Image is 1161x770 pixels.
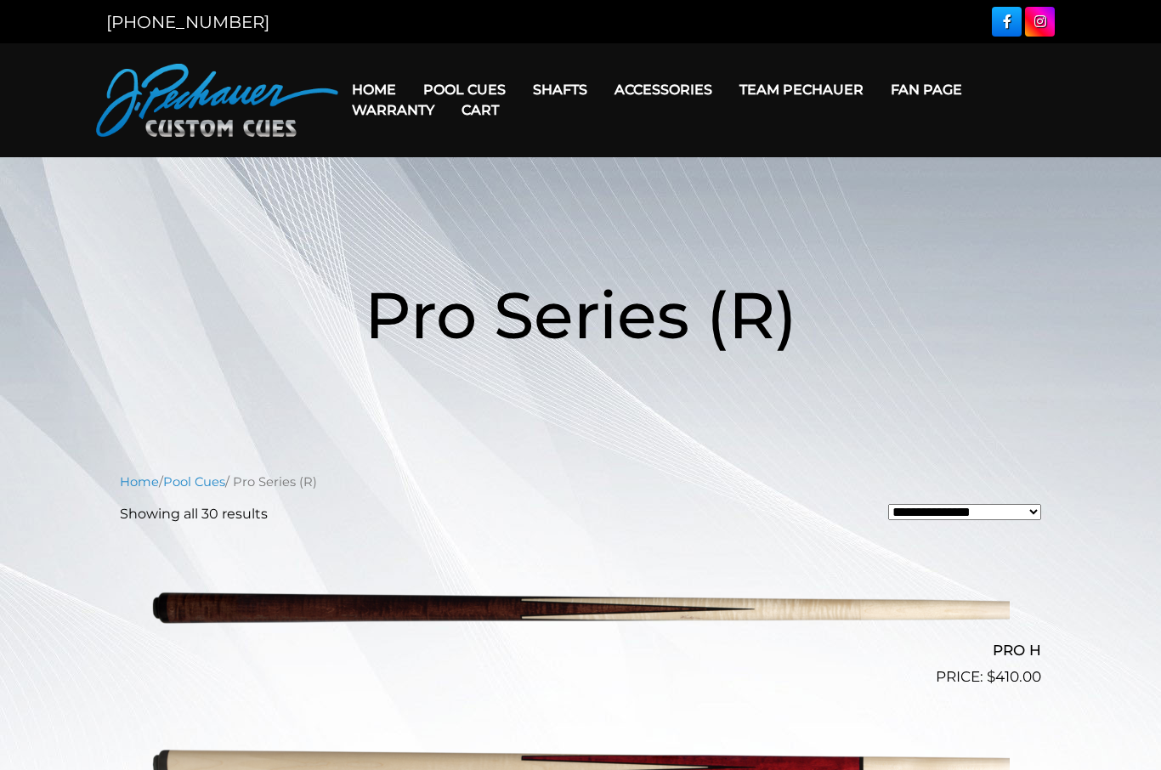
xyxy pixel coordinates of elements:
span: $ [987,668,995,685]
a: Warranty [338,88,448,132]
a: PRO H $410.00 [120,538,1041,688]
a: Home [120,474,159,490]
a: Fan Page [877,68,976,111]
nav: Breadcrumb [120,473,1041,491]
span: Pro Series (R) [365,275,797,354]
a: Team Pechauer [726,68,877,111]
a: Pool Cues [410,68,519,111]
a: Shafts [519,68,601,111]
bdi: 410.00 [987,668,1041,685]
a: Accessories [601,68,726,111]
p: Showing all 30 results [120,504,268,524]
a: Home [338,68,410,111]
img: Pechauer Custom Cues [96,64,338,137]
a: Pool Cues [163,474,225,490]
a: [PHONE_NUMBER] [106,12,269,32]
img: PRO H [151,538,1010,681]
h2: PRO H [120,634,1041,665]
a: Cart [448,88,513,132]
select: Shop order [888,504,1041,520]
